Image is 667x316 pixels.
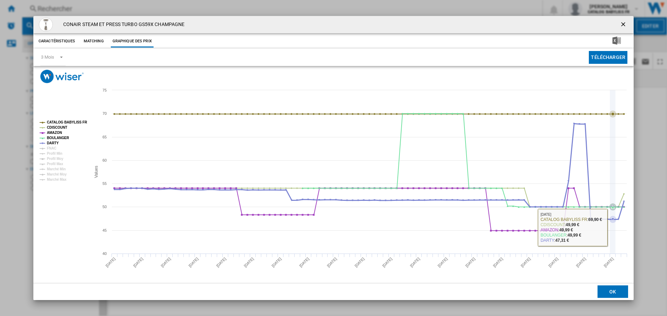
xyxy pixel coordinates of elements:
tspan: [DATE] [354,257,365,268]
h4: CONAIR STEAM ET PRESS TURBO GS59X CHAMPAGNE [60,21,184,28]
button: Télécharger [589,51,627,64]
tspan: [DATE] [409,257,421,268]
button: Caractéristiques [37,35,77,48]
ng-md-icon: getI18NText('BUTTONS.CLOSE_DIALOG') [620,21,628,29]
tspan: 40 [102,251,107,256]
tspan: [DATE] [326,257,338,268]
tspan: [DATE] [188,257,199,268]
tspan: [DATE] [520,257,532,268]
button: OK [598,285,628,298]
tspan: [DATE] [271,257,282,268]
img: excel-24x24.png [612,36,621,45]
tspan: 60 [102,158,107,162]
div: 3 Mois [41,54,54,60]
tspan: DARTY [47,141,59,145]
tspan: Profil Moy [47,157,64,161]
tspan: [DATE] [492,257,504,268]
tspan: FNAC [47,146,56,150]
tspan: [DATE] [298,257,310,268]
tspan: [DATE] [547,257,559,268]
tspan: 55 [102,181,107,186]
tspan: [DATE] [437,257,448,268]
tspan: 75 [102,88,107,92]
tspan: [DATE] [215,257,227,268]
tspan: [DATE] [381,257,393,268]
button: Matching [79,35,109,48]
button: Télécharger au format Excel [601,35,632,48]
tspan: 70 [102,111,107,116]
tspan: Profil Max [47,162,63,166]
tspan: [DATE] [603,257,615,268]
button: getI18NText('BUTTONS.CLOSE_DIALOG') [617,18,631,32]
img: logo_wiser_300x94.png [40,70,84,83]
tspan: [DATE] [105,257,116,268]
tspan: Marché Moy [47,172,67,176]
tspan: BOULANGER [47,136,69,140]
img: Defroieur-Conair-Turbo-ExtremeSteam-GS59XE-1100-W.jpg [39,18,53,32]
tspan: AMAZON [47,131,62,135]
md-dialog: Product popup [33,16,634,300]
tspan: CATALOG BABYLISS FR [47,120,87,124]
tspan: Marché Max [47,178,67,181]
tspan: Values [94,166,99,178]
tspan: Profil Min [47,152,63,155]
tspan: CDISCOUNT [47,126,67,129]
tspan: 50 [102,205,107,209]
button: Graphique des prix [111,35,154,48]
tspan: [DATE] [160,257,172,268]
tspan: 65 [102,135,107,139]
tspan: 45 [102,228,107,232]
tspan: [DATE] [132,257,144,268]
tspan: [DATE] [464,257,476,268]
tspan: [DATE] [243,257,255,268]
tspan: Marché Min [47,167,66,171]
tspan: [DATE] [575,257,587,268]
